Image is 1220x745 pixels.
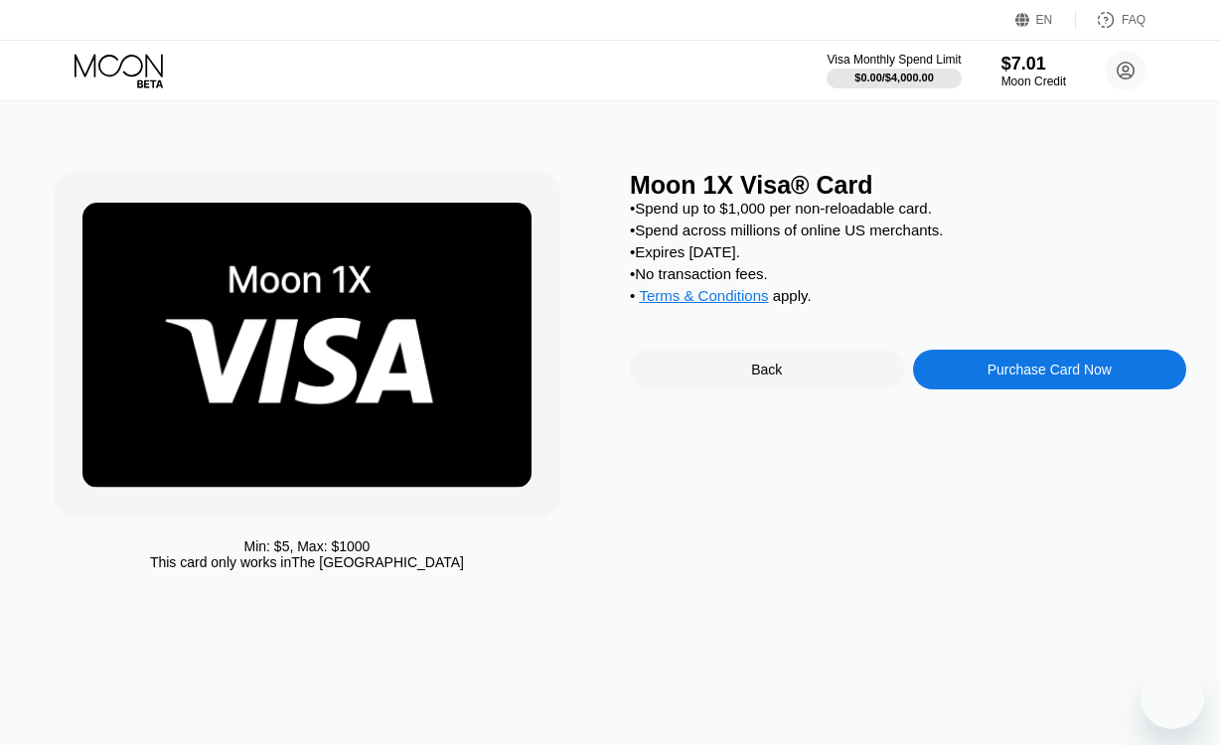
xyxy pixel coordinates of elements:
div: $7.01Moon Credit [1001,54,1066,88]
div: FAQ [1122,13,1145,27]
div: Back [751,362,782,377]
div: • Expires [DATE]. [630,243,1186,260]
div: Back [630,350,904,389]
div: FAQ [1076,10,1145,30]
div: EN [1036,13,1053,27]
div: $0.00 / $4,000.00 [854,72,934,83]
div: • Spend up to $1,000 per non-reloadable card. [630,200,1186,217]
div: Purchase Card Now [988,362,1112,377]
div: Purchase Card Now [913,350,1187,389]
div: • apply . [630,287,1186,309]
div: This card only works in The [GEOGRAPHIC_DATA] [150,554,464,570]
div: $7.01 [1001,54,1066,74]
div: • No transaction fees. [630,265,1186,282]
div: Visa Monthly Spend Limit$0.00/$4,000.00 [827,53,961,88]
div: Min: $ 5 , Max: $ 1000 [244,538,371,554]
iframe: Button to launch messaging window [1141,666,1204,729]
span: Terms & Conditions [639,287,768,304]
div: • Spend across millions of online US merchants. [630,222,1186,238]
div: Moon Credit [1001,74,1066,88]
div: Visa Monthly Spend Limit [827,53,961,67]
div: Terms & Conditions [639,287,768,309]
div: EN [1015,10,1076,30]
div: Moon 1X Visa® Card [630,171,1186,200]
